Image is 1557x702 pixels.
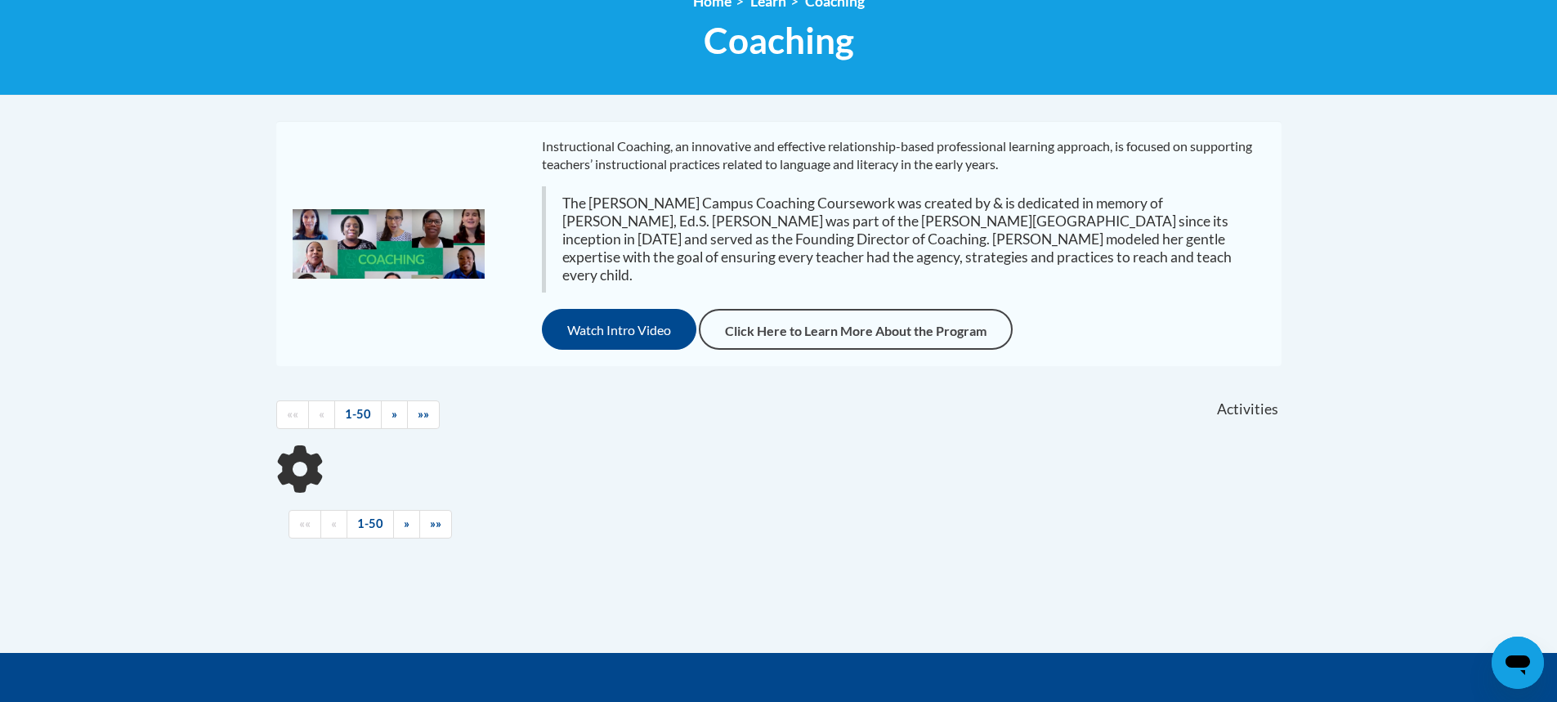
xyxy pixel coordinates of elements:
[308,400,335,429] a: Previous
[391,407,397,421] span: »
[393,510,420,539] a: Next
[331,516,337,530] span: «
[562,195,1249,284] div: The [PERSON_NAME] Campus Coaching Coursework was created by & is dedicated in memory of [PERSON_N...
[1492,637,1544,689] iframe: Button to launch messaging window
[289,510,321,539] a: Begining
[1217,400,1278,418] span: Activities
[320,510,347,539] a: Previous
[276,400,309,429] a: Begining
[287,407,298,421] span: ««
[347,510,394,539] a: 1-50
[404,516,409,530] span: »
[418,407,429,421] span: »»
[299,516,311,530] span: ««
[704,19,854,62] span: Coaching
[419,510,452,539] a: End
[407,400,440,429] a: End
[293,209,485,279] img: fd72b066-fa50-45ff-8cd7-e2b4a3a3c995.jpg
[542,137,1265,173] p: Instructional Coaching, an innovative and effective relationship-based professional learning appr...
[699,309,1013,350] a: Click Here to Learn More About the Program
[430,516,441,530] span: »»
[319,407,324,421] span: «
[542,309,696,350] button: Watch Intro Video
[381,400,408,429] a: Next
[334,400,382,429] a: 1-50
